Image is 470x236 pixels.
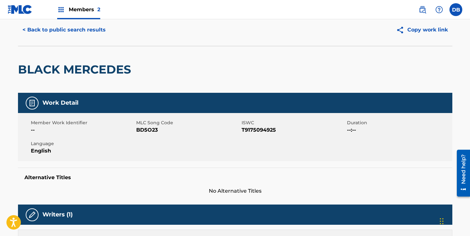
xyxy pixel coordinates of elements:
[24,174,446,181] h5: Alternative Titles
[435,6,443,13] img: help
[69,6,100,13] span: Members
[419,6,426,13] img: search
[18,187,452,195] span: No Alternative Titles
[396,26,407,34] img: Copy work link
[28,211,36,219] img: Writers
[42,99,78,107] h5: Work Detail
[440,212,444,231] div: Drag
[97,6,100,13] span: 2
[18,22,110,38] button: < Back to public search results
[136,119,240,126] span: MLC Song Code
[31,119,135,126] span: Member Work Identifier
[136,126,240,134] span: BD5O23
[242,126,345,134] span: T9175094925
[242,119,345,126] span: ISWC
[449,3,462,16] div: User Menu
[31,140,135,147] span: Language
[347,119,451,126] span: Duration
[433,3,446,16] div: Help
[452,147,470,199] iframe: Resource Center
[31,147,135,155] span: English
[18,62,134,77] h2: BLACK MERCEDES
[347,126,451,134] span: --:--
[31,126,135,134] span: --
[392,22,452,38] button: Copy work link
[42,211,73,218] h5: Writers (1)
[416,3,429,16] a: Public Search
[438,205,470,236] iframe: Chat Widget
[28,99,36,107] img: Work Detail
[57,6,65,13] img: Top Rightsholders
[8,5,32,14] img: MLC Logo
